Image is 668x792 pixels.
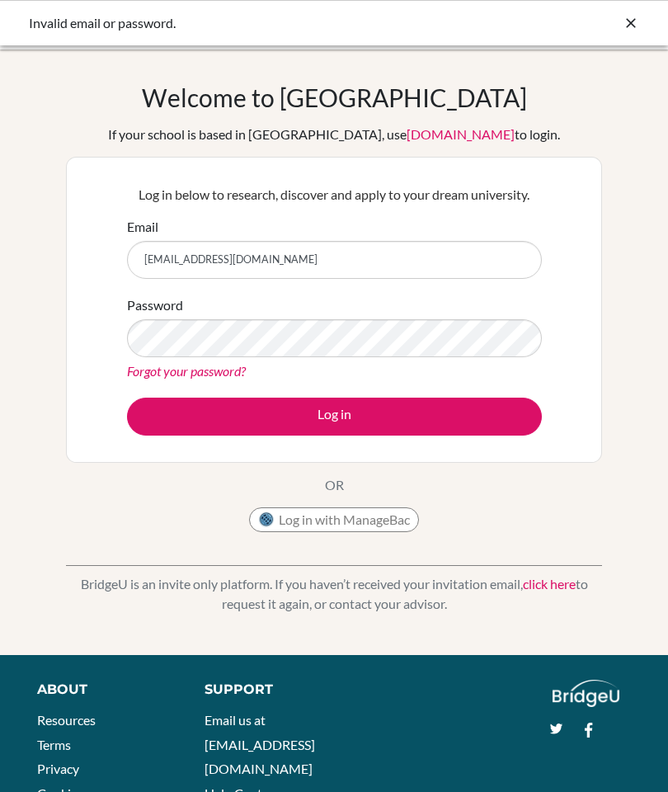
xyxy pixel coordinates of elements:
[142,82,527,112] h1: Welcome to [GEOGRAPHIC_DATA]
[127,217,158,237] label: Email
[205,712,315,776] a: Email us at [EMAIL_ADDRESS][DOMAIN_NAME]
[127,295,183,315] label: Password
[205,680,320,700] div: Support
[37,737,71,752] a: Terms
[553,680,619,707] img: logo_white@2x-f4f0deed5e89b7ecb1c2cc34c3e3d731f90f0f143d5ea2071677605dd97b5244.png
[37,712,96,728] a: Resources
[523,576,576,592] a: click here
[407,126,515,142] a: [DOMAIN_NAME]
[127,398,542,436] button: Log in
[127,363,246,379] a: Forgot your password?
[325,475,344,495] p: OR
[37,761,79,776] a: Privacy
[108,125,560,144] div: If your school is based in [GEOGRAPHIC_DATA], use to login.
[127,185,542,205] p: Log in below to research, discover and apply to your dream university.
[66,574,602,614] p: BridgeU is an invite only platform. If you haven’t received your invitation email, to request it ...
[37,680,167,700] div: About
[249,507,419,532] button: Log in with ManageBac
[29,13,392,33] div: Invalid email or password.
